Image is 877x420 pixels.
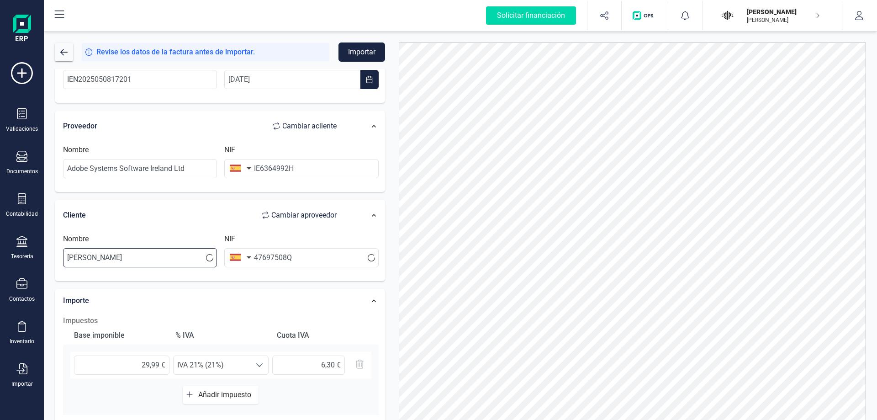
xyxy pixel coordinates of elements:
button: Importar [338,43,385,62]
p: [PERSON_NAME] [747,7,820,16]
img: Logo de OPS [633,11,657,20]
div: Documentos [6,168,38,175]
div: Base imponible [70,326,168,345]
div: Contabilidad [6,210,38,218]
h2: Impuestos [63,315,379,326]
div: Cuota IVA [273,326,371,345]
label: NIF [224,144,235,155]
span: IVA 21% (21%) [174,356,251,374]
p: [PERSON_NAME] [747,16,820,24]
span: Importe [63,296,89,305]
img: Logo Finanedi [13,15,31,44]
button: Cambiar aproveedor [253,206,346,224]
input: 0,00 € [74,356,169,375]
div: Tesorería [11,253,33,260]
span: Cambiar a cliente [282,121,337,132]
img: JO [718,5,738,26]
div: Importar [11,380,33,388]
button: JO[PERSON_NAME][PERSON_NAME] [714,1,831,30]
span: Añadir impuesto [198,390,255,399]
div: Cliente [63,206,346,224]
label: Nombre [63,144,89,155]
div: Validaciones [6,125,38,133]
button: Cambiar acliente [264,117,346,135]
div: Contactos [9,295,35,303]
div: Proveedor [63,117,346,135]
button: Añadir impuesto [183,386,259,404]
input: 0,00 € [272,356,345,375]
div: Inventario [10,338,34,345]
div: % IVA [172,326,269,345]
button: Solicitar financiación [475,1,587,30]
span: Cambiar a proveedor [271,210,337,221]
span: Revise los datos de la factura antes de importar. [96,47,255,58]
label: Nombre [63,234,89,245]
label: NIF [224,234,235,245]
button: Logo de OPS [627,1,662,30]
div: Solicitar financiación [486,6,576,25]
